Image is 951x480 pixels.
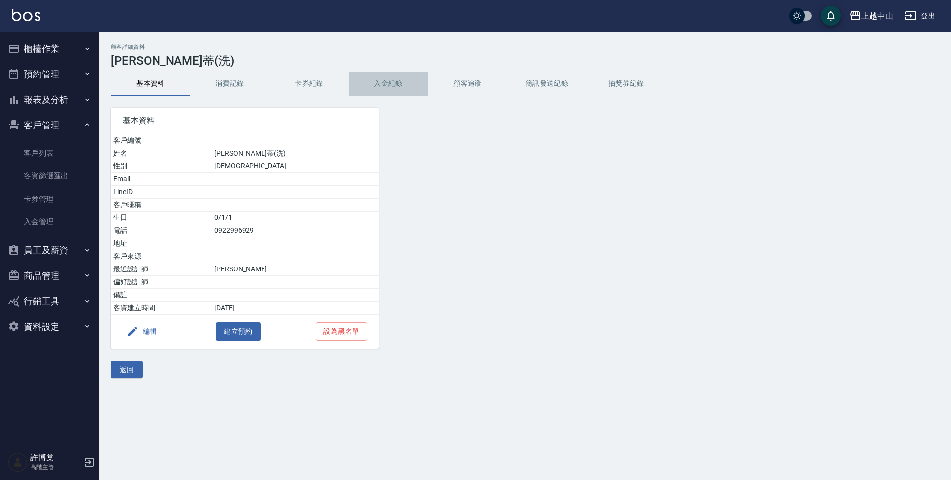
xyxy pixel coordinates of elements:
td: Email [111,173,212,186]
td: 備註 [111,289,212,302]
h3: [PERSON_NAME]蒂(洗) [111,54,939,68]
button: 抽獎券紀錄 [586,72,666,96]
a: 客戶列表 [4,142,95,164]
td: 客戶來源 [111,250,212,263]
button: 商品管理 [4,263,95,289]
button: 設為黑名單 [316,322,367,341]
button: 報表及分析 [4,87,95,112]
span: 基本資料 [123,116,367,126]
img: Logo [12,9,40,21]
button: 櫃檯作業 [4,36,95,61]
button: 返回 [111,361,143,379]
h2: 顧客詳細資料 [111,44,939,50]
p: 高階主管 [30,463,81,472]
button: 登出 [901,7,939,25]
div: 上越中山 [861,10,893,22]
td: 性別 [111,160,212,173]
button: 員工及薪資 [4,237,95,263]
a: 客資篩選匯出 [4,164,95,187]
h5: 許博棠 [30,453,81,463]
td: 客資建立時間 [111,302,212,315]
button: 編輯 [123,322,161,341]
td: 最近設計師 [111,263,212,276]
td: 電話 [111,224,212,237]
td: [PERSON_NAME]蒂(洗) [212,147,379,160]
button: 客戶管理 [4,112,95,138]
button: 上越中山 [845,6,897,26]
td: [PERSON_NAME] [212,263,379,276]
td: 0/1/1 [212,212,379,224]
button: 建立預約 [216,322,261,341]
a: 入金管理 [4,211,95,233]
td: 生日 [111,212,212,224]
td: [DATE] [212,302,379,315]
button: 資料設定 [4,314,95,340]
td: LineID [111,186,212,199]
td: 偏好設計師 [111,276,212,289]
td: [DEMOGRAPHIC_DATA] [212,160,379,173]
img: Person [8,452,28,472]
button: 入金紀錄 [349,72,428,96]
td: 0922996929 [212,224,379,237]
button: 行銷工具 [4,288,95,314]
td: 客戶暱稱 [111,199,212,212]
button: 顧客追蹤 [428,72,507,96]
button: 消費記錄 [190,72,269,96]
button: 基本資料 [111,72,190,96]
td: 地址 [111,237,212,250]
button: 預約管理 [4,61,95,87]
button: save [821,6,841,26]
a: 卡券管理 [4,188,95,211]
button: 卡券紀錄 [269,72,349,96]
button: 簡訊發送紀錄 [507,72,586,96]
td: 客戶編號 [111,134,212,147]
td: 姓名 [111,147,212,160]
